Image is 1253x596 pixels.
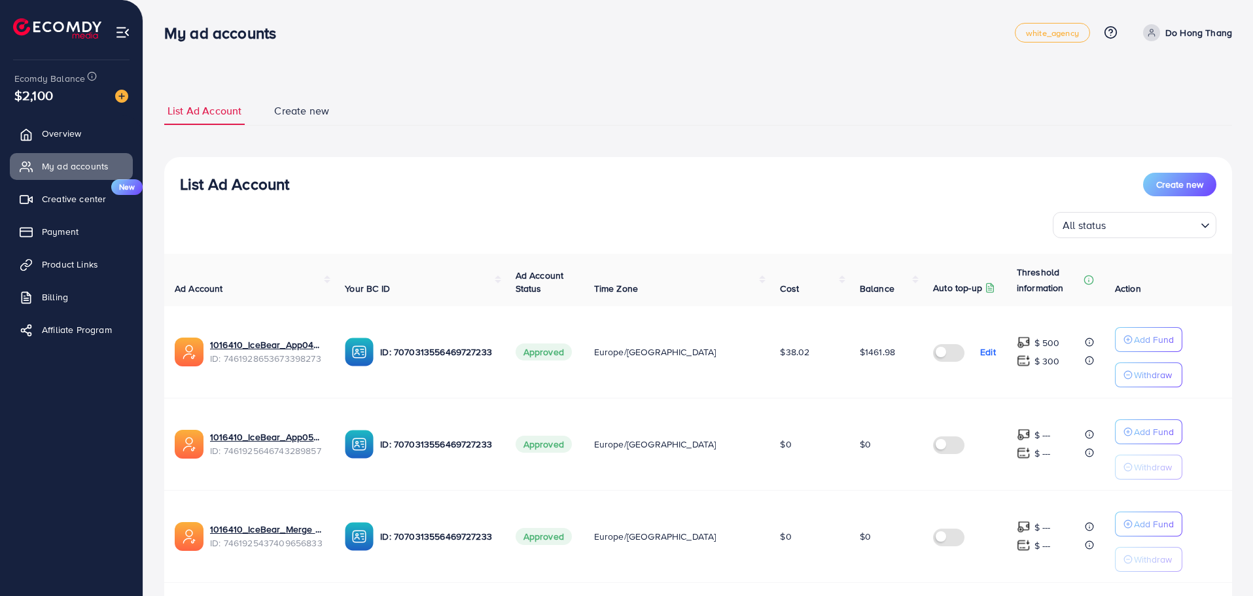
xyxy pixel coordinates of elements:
p: Edit [980,344,996,360]
span: Europe/[GEOGRAPHIC_DATA] [594,345,716,359]
span: $38.02 [780,345,809,359]
a: Creative centerNew [10,186,133,212]
span: Your BC ID [345,282,390,295]
span: $0 [860,530,871,543]
a: Affiliate Program [10,317,133,343]
span: Product Links [42,258,98,271]
a: 1016410_IceBear_App057_Emoji Battery Widget [210,430,324,444]
span: My ad accounts [42,160,109,173]
iframe: Chat [1197,537,1243,586]
span: Creative center [42,192,106,205]
input: Search for option [1110,213,1195,235]
img: ic-ads-acc.e4c84228.svg [175,430,203,459]
span: $0 [780,438,791,451]
span: Action [1115,282,1141,295]
a: Do Hong Thang [1138,24,1232,41]
span: Ecomdy Balance [14,72,85,85]
p: Withdraw [1134,367,1172,383]
span: Europe/[GEOGRAPHIC_DATA] [594,438,716,451]
p: $ --- [1034,427,1051,443]
img: menu [115,25,130,40]
div: Search for option [1053,212,1216,238]
span: New [111,179,143,195]
div: <span class='underline'>1016410_IceBear_App057_Emoji Battery Widget</span></br>7461925646743289857 [210,430,324,457]
img: top-up amount [1017,336,1031,349]
a: Billing [10,284,133,310]
p: Add Fund [1134,516,1174,532]
img: ic-ba-acc.ded83a64.svg [345,430,374,459]
img: top-up amount [1017,428,1031,442]
button: Add Fund [1115,327,1182,352]
span: Create new [274,103,329,118]
span: white_agency [1026,29,1079,37]
p: $ --- [1034,538,1051,553]
p: $ 300 [1034,353,1060,369]
a: Payment [10,219,133,245]
a: white_agency [1015,23,1090,43]
span: $0 [780,530,791,543]
button: Add Fund [1115,419,1182,444]
img: top-up amount [1017,538,1031,552]
span: Overview [42,127,81,140]
span: Create new [1156,178,1203,191]
p: Auto top-up [933,280,982,296]
p: ID: 7070313556469727233 [380,344,494,360]
span: Approved [516,436,572,453]
button: Withdraw [1115,362,1182,387]
a: 1016410_IceBear_Merge Zombies TVC - Android [210,523,324,536]
span: Approved [516,343,572,360]
p: ID: 7070313556469727233 [380,436,494,452]
p: Withdraw [1134,552,1172,567]
span: $1461.98 [860,345,895,359]
img: ic-ads-acc.e4c84228.svg [175,522,203,551]
p: Threshold information [1017,264,1081,296]
span: Billing [42,290,68,304]
span: All status [1060,216,1109,235]
span: $0 [860,438,871,451]
a: Product Links [10,251,133,277]
span: Time Zone [594,282,638,295]
img: ic-ba-acc.ded83a64.svg [345,522,374,551]
h3: List Ad Account [180,175,289,194]
span: Cost [780,282,799,295]
img: top-up amount [1017,520,1031,534]
span: Balance [860,282,894,295]
span: Affiliate Program [42,323,112,336]
h3: My ad accounts [164,24,287,43]
img: ic-ba-acc.ded83a64.svg [345,338,374,366]
img: image [115,90,128,103]
p: ID: 7070313556469727233 [380,529,494,544]
img: logo [13,18,101,39]
p: Add Fund [1134,332,1174,347]
button: Withdraw [1115,547,1182,572]
span: Approved [516,528,572,545]
a: My ad accounts [10,153,133,179]
span: Payment [42,225,79,238]
span: ID: 7461925437409656833 [210,536,324,550]
button: Withdraw [1115,455,1182,480]
p: $ --- [1034,446,1051,461]
span: Ad Account Status [516,269,564,295]
p: Do Hong Thang [1165,25,1232,41]
button: Create new [1143,173,1216,196]
a: 1016410_IceBear_App045 AI Translator [210,338,324,351]
span: Ad Account [175,282,223,295]
span: Europe/[GEOGRAPHIC_DATA] [594,530,716,543]
p: Withdraw [1134,459,1172,475]
p: $ 500 [1034,335,1060,351]
span: List Ad Account [168,103,241,118]
button: Add Fund [1115,512,1182,536]
span: ID: 7461925646743289857 [210,444,324,457]
p: $ --- [1034,519,1051,535]
img: top-up amount [1017,354,1031,368]
img: ic-ads-acc.e4c84228.svg [175,338,203,366]
div: <span class='underline'>1016410_IceBear_App045 AI Translator</span></br>7461928653673398273 [210,338,324,365]
span: ID: 7461928653673398273 [210,352,324,365]
div: <span class='underline'>1016410_IceBear_Merge Zombies TVC - Android</span></br>7461925437409656833 [210,523,324,550]
a: Overview [10,120,133,147]
span: $2,100 [14,86,53,105]
p: Add Fund [1134,424,1174,440]
img: top-up amount [1017,446,1031,460]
